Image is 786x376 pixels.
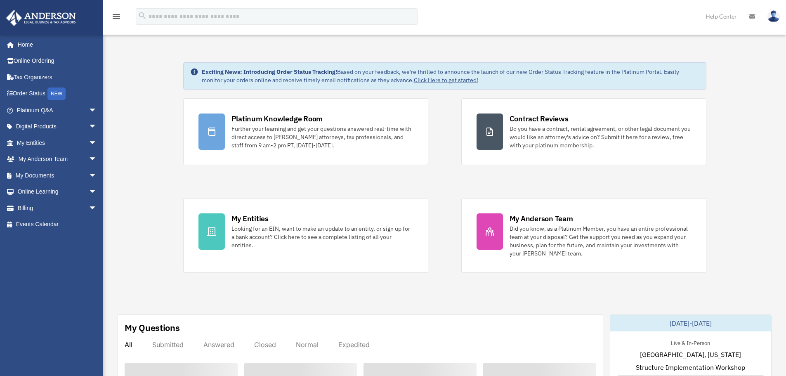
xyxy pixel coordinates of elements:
div: My Anderson Team [510,213,573,224]
div: NEW [47,87,66,100]
span: arrow_drop_down [89,167,105,184]
span: arrow_drop_down [89,135,105,151]
div: Live & In-Person [664,338,717,347]
a: Online Learningarrow_drop_down [6,184,109,200]
div: My Questions [125,322,180,334]
a: Click Here to get started! [414,76,478,84]
a: Digital Productsarrow_drop_down [6,118,109,135]
a: Online Ordering [6,53,109,69]
div: Submitted [152,341,184,349]
span: Structure Implementation Workshop [636,362,745,372]
div: Contract Reviews [510,114,569,124]
a: My Entities Looking for an EIN, want to make an update to an entity, or sign up for a bank accoun... [183,198,428,273]
img: Anderson Advisors Platinum Portal [4,10,78,26]
div: Expedited [338,341,370,349]
div: Answered [203,341,234,349]
img: User Pic [767,10,780,22]
div: Further your learning and get your questions answered real-time with direct access to [PERSON_NAM... [231,125,413,149]
div: [DATE]-[DATE] [610,315,771,331]
a: My Anderson Teamarrow_drop_down [6,151,109,168]
div: All [125,341,132,349]
div: My Entities [231,213,269,224]
span: arrow_drop_down [89,118,105,135]
div: Do you have a contract, rental agreement, or other legal document you would like an attorney's ad... [510,125,691,149]
div: Closed [254,341,276,349]
span: [GEOGRAPHIC_DATA], [US_STATE] [640,350,741,359]
a: My Anderson Team Did you know, as a Platinum Member, you have an entire professional team at your... [461,198,706,273]
span: arrow_drop_down [89,200,105,217]
i: search [138,11,147,20]
a: Contract Reviews Do you have a contract, rental agreement, or other legal document you would like... [461,98,706,165]
i: menu [111,12,121,21]
div: Platinum Knowledge Room [231,114,323,124]
a: Billingarrow_drop_down [6,200,109,216]
a: Platinum Q&Aarrow_drop_down [6,102,109,118]
a: Home [6,36,105,53]
span: arrow_drop_down [89,184,105,201]
span: arrow_drop_down [89,151,105,168]
a: My Documentsarrow_drop_down [6,167,109,184]
a: Platinum Knowledge Room Further your learning and get your questions answered real-time with dire... [183,98,428,165]
div: Did you know, as a Platinum Member, you have an entire professional team at your disposal? Get th... [510,225,691,258]
div: Based on your feedback, we're thrilled to announce the launch of our new Order Status Tracking fe... [202,68,699,84]
strong: Exciting News: Introducing Order Status Tracking! [202,68,337,76]
span: arrow_drop_down [89,102,105,119]
div: Looking for an EIN, want to make an update to an entity, or sign up for a bank account? Click her... [231,225,413,249]
a: My Entitiesarrow_drop_down [6,135,109,151]
a: Order StatusNEW [6,85,109,102]
a: Events Calendar [6,216,109,233]
a: menu [111,14,121,21]
a: Tax Organizers [6,69,109,85]
div: Normal [296,341,319,349]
